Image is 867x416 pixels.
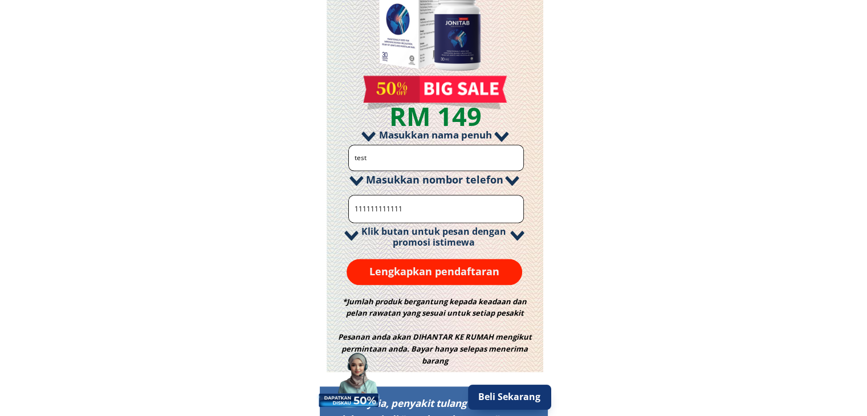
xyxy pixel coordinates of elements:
[468,385,551,410] p: Beli Sekarang
[334,296,535,367] h3: *Jumlah produk bergantung kepada keadaan dan pelan rawatan yang sesuai untuk setiap pesakit Pesan...
[360,96,511,137] h3: RM 149
[349,127,520,142] h3: Masukkan nama penuh
[352,195,521,222] input: Nombor telefon
[347,259,523,285] p: Lengkapkan pendaftaran
[352,145,521,170] input: Nama penuh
